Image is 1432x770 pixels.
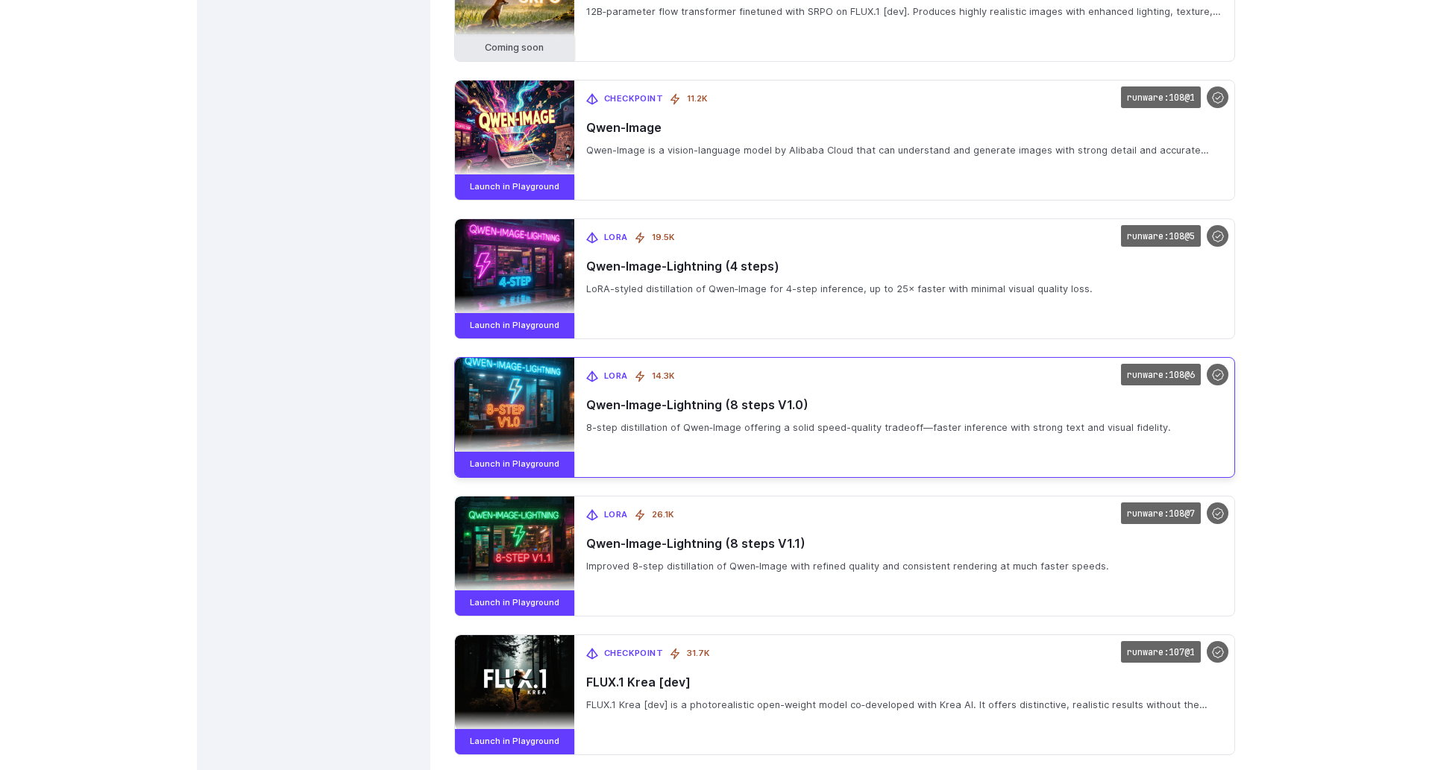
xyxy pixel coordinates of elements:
span: Qwen‑Image-Lightning (8 steps V1.1) [586,537,1222,551]
code: runware:108@5 [1121,225,1201,247]
span: Qwen-Image [586,121,1222,135]
span: Improved 8-step distillation of Qwen‑Image with refined quality and consistent rendering at much ... [586,560,1222,573]
img: Qwen-Image [455,81,574,176]
span: LoRA-styled distillation of Qwen‑Image for 4-step inference, up to 25× faster with minimal visual... [586,283,1222,296]
span: 12B‑parameter flow transformer finetuned with SRPO on FLUX.1 [dev]. Produces highly realistic ima... [586,5,1222,19]
span: LoRA [604,370,628,383]
code: runware:108@1 [1121,86,1201,108]
code: runware:107@1 [1121,641,1201,663]
span: FLUX.1 Krea [dev] [586,675,1222,689]
code: runware:108@6 [1121,364,1201,385]
span: 19.5K [652,231,674,244]
span: Qwen-Image is a vision-language model by Alibaba Cloud that can understand and generate images wi... [586,144,1222,157]
span: FLUX.1 Krea [dev] is a photorealistic open-weight model co‑developed with Krea AI. It offers dist... [586,698,1222,712]
img: Qwen‑Image-Lightning (8 steps V1.0) [449,353,580,458]
span: LoRA [604,508,628,522]
span: 26.1K [652,508,673,522]
span: 11.2K [687,92,707,106]
span: Checkpoint [604,647,664,660]
img: FLUX.1 Krea [dev] [455,635,574,730]
span: Qwen‑Image-Lightning (8 steps V1.0) [586,398,1222,412]
span: Checkpoint [604,92,664,106]
span: LoRA [604,231,628,244]
img: Qwen‑Image-Lightning (4 steps) [455,219,574,315]
span: 14.3K [652,370,674,383]
span: 8-step distillation of Qwen‑Image offering a solid speed-quality tradeoff—faster inference with s... [586,421,1222,435]
span: Qwen‑Image-Lightning (4 steps) [586,259,1222,274]
code: runware:108@7 [1121,502,1201,524]
span: 31.7K [687,647,709,660]
img: Qwen‑Image-Lightning (8 steps V1.1) [455,496,574,592]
